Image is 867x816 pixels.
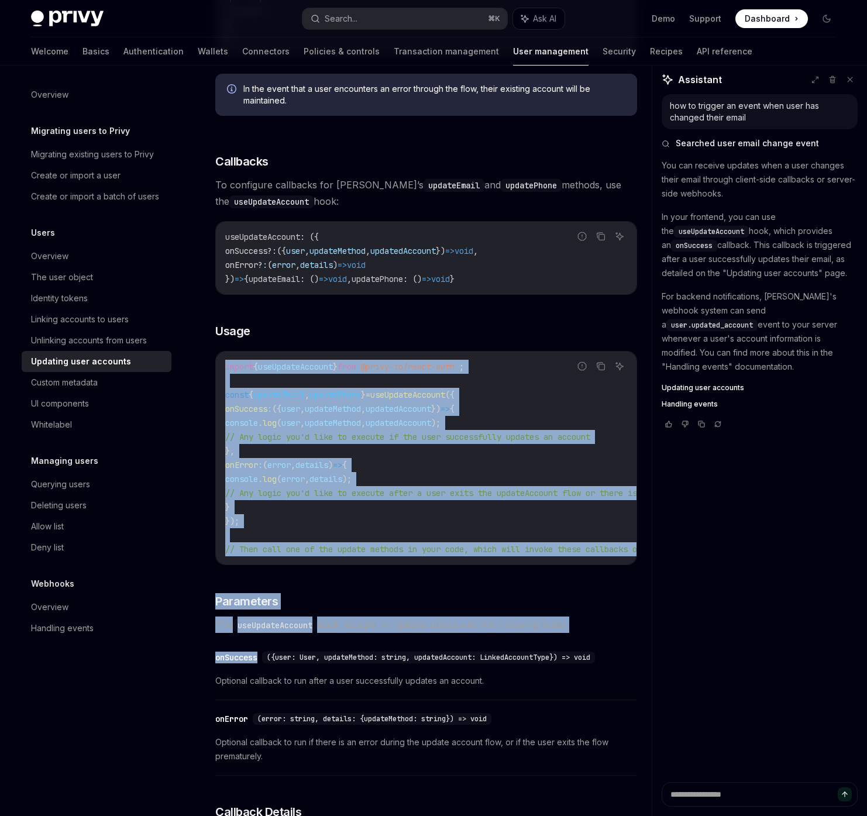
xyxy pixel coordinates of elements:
span: }) [436,246,445,256]
span: : [258,460,263,470]
div: Migrating existing users to Privy [31,147,154,161]
span: ); [431,418,441,428]
a: Handling events [662,400,858,409]
div: Search... [325,12,357,26]
span: , [300,418,305,428]
span: // Then call one of the update methods in your code, which will invoke these callbacks on completion [225,544,693,555]
a: Whitelabel [22,414,171,435]
span: error [272,260,295,270]
div: Identity tokens [31,291,88,305]
span: error [281,474,305,484]
span: } [333,361,338,372]
button: Ask AI [612,359,627,374]
span: Dashboard [745,13,790,25]
button: Copy the contents from the code block [593,359,608,374]
img: dark logo [31,11,104,27]
span: { [342,460,347,470]
span: , [473,246,478,256]
span: updateMethod [305,404,361,414]
p: For backend notifications, [PERSON_NAME]'s webhook system can send a event to your server wheneve... [662,290,858,374]
a: Identity tokens [22,288,171,309]
span: void [431,274,450,284]
span: : () [300,274,319,284]
span: => [441,404,450,414]
span: } [361,390,366,400]
span: updateMethod [305,418,361,428]
span: details [309,474,342,484]
span: details [300,260,333,270]
span: Optional callback to run if there is an error during the update account flow, or if the user exit... [215,735,637,763]
span: Updating user accounts [662,383,744,392]
button: Report incorrect code [574,359,590,374]
div: onSuccess [215,652,257,663]
button: Search...⌘K [302,8,507,29]
span: Callbacks [215,153,269,170]
a: Overview [22,84,171,105]
span: ({ [272,404,281,414]
span: : [267,404,272,414]
span: ({user: User, updateMethod: string, updatedAccount: LinkedAccountType}) => void [267,653,590,662]
a: API reference [697,37,752,66]
a: Transaction management [394,37,499,66]
button: Report incorrect code [574,229,590,244]
span: console [225,474,258,484]
span: console [225,418,258,428]
span: , [305,390,309,400]
span: ⌘ K [488,14,500,23]
a: Updating user accounts [22,351,171,372]
span: ( [267,260,272,270]
span: : [263,260,267,270]
span: useUpdateAccount [679,227,744,236]
a: Recipes [650,37,683,66]
span: useUpdateAccount [258,361,333,372]
span: , [291,460,295,470]
div: UI components [31,397,89,411]
span: useUpdateAccount [370,390,445,400]
div: Create or import a user [31,168,121,183]
span: void [328,274,347,284]
span: }, [225,446,235,456]
span: updatedAccount [366,404,431,414]
span: = [366,390,370,400]
span: , [295,260,300,270]
a: Authentication [123,37,184,66]
span: details [295,460,328,470]
span: , [300,404,305,414]
span: onSuccess? [225,246,272,256]
span: In the event that a user encounters an error through the flow, their existing account will be mai... [243,83,625,106]
span: ) [333,260,338,270]
span: // Any logic you'd like to execute after a user exits the updateAccount flow or there is an error [225,488,679,498]
span: void [347,260,366,270]
a: Updating user accounts [662,383,858,392]
button: Copy the contents from the code block [593,229,608,244]
a: Querying users [22,474,171,495]
a: UI components [22,393,171,414]
span: => [445,246,455,256]
span: Usage [215,323,250,339]
p: You can receive updates when a user changes their email through client-side callbacks or server-s... [662,159,858,201]
span: { [249,390,253,400]
div: Whitelabel [31,418,72,432]
span: user.updated_account [671,321,753,330]
span: . [258,474,263,484]
a: User management [513,37,589,66]
span: updateEmail [253,390,305,400]
code: updatePhone [501,179,562,192]
span: ); [342,474,352,484]
div: how to trigger an event when user has changed their email [670,100,849,123]
span: user [281,404,300,414]
div: Overview [31,88,68,102]
span: import [225,361,253,372]
a: Allow list [22,516,171,537]
div: Deleting users [31,498,87,512]
span: Optional callback to run after a user successfully updates an account. [215,674,637,688]
span: => [333,460,342,470]
a: Handling events [22,618,171,639]
code: useUpdateAccount [229,195,314,208]
a: Unlinking accounts from users [22,330,171,351]
div: Updating user accounts [31,354,131,369]
span: } [450,274,455,284]
span: const [225,390,249,400]
a: Connectors [242,37,290,66]
span: => [235,274,244,284]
